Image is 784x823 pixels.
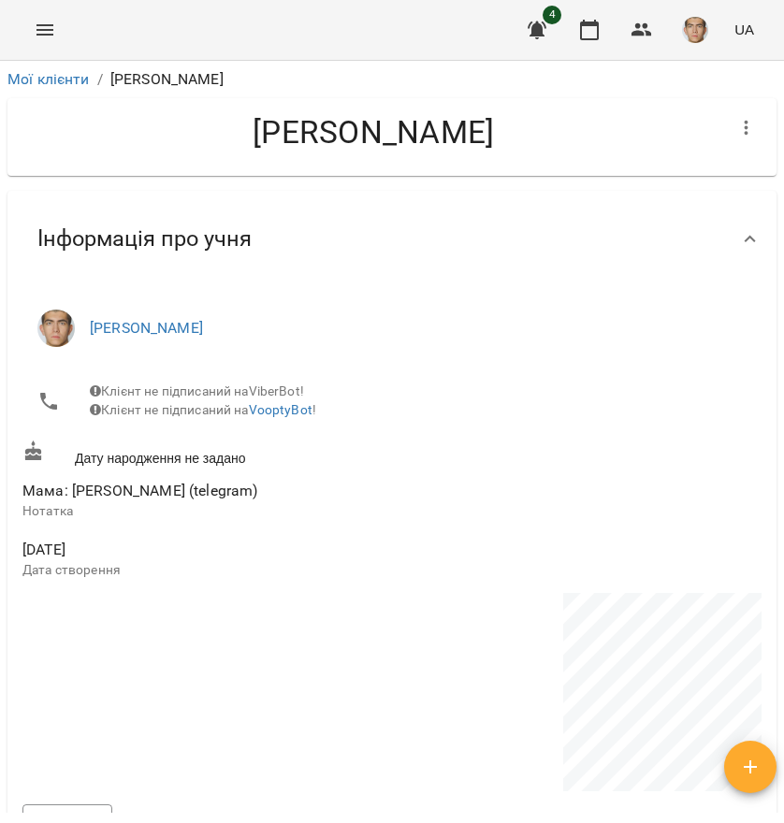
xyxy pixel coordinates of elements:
[22,561,762,580] p: Дата створення
[727,12,762,47] button: UA
[90,402,316,417] span: Клієнт не підписаний на !
[22,482,257,499] span: Мама: [PERSON_NAME] (telegram)
[734,20,754,39] span: UA
[97,68,103,91] li: /
[22,113,724,152] h4: [PERSON_NAME]
[7,70,90,88] a: Мої клієнти
[22,502,762,521] p: Нотатка
[22,539,762,561] span: [DATE]
[682,17,708,43] img: 290265f4fa403245e7fea1740f973bad.jpg
[7,68,777,91] nav: breadcrumb
[249,402,312,417] a: VooptyBot
[90,383,304,398] span: Клієнт не підписаний на ViberBot!
[110,68,224,91] p: [PERSON_NAME]
[37,224,252,253] span: Інформація про учня
[19,437,765,471] div: Дату народження не задано
[22,7,67,52] button: Menu
[7,191,777,287] div: Інформація про учня
[543,6,561,24] span: 4
[37,310,75,347] img: Недайборщ Андрій Сергійович
[90,319,203,337] a: [PERSON_NAME]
